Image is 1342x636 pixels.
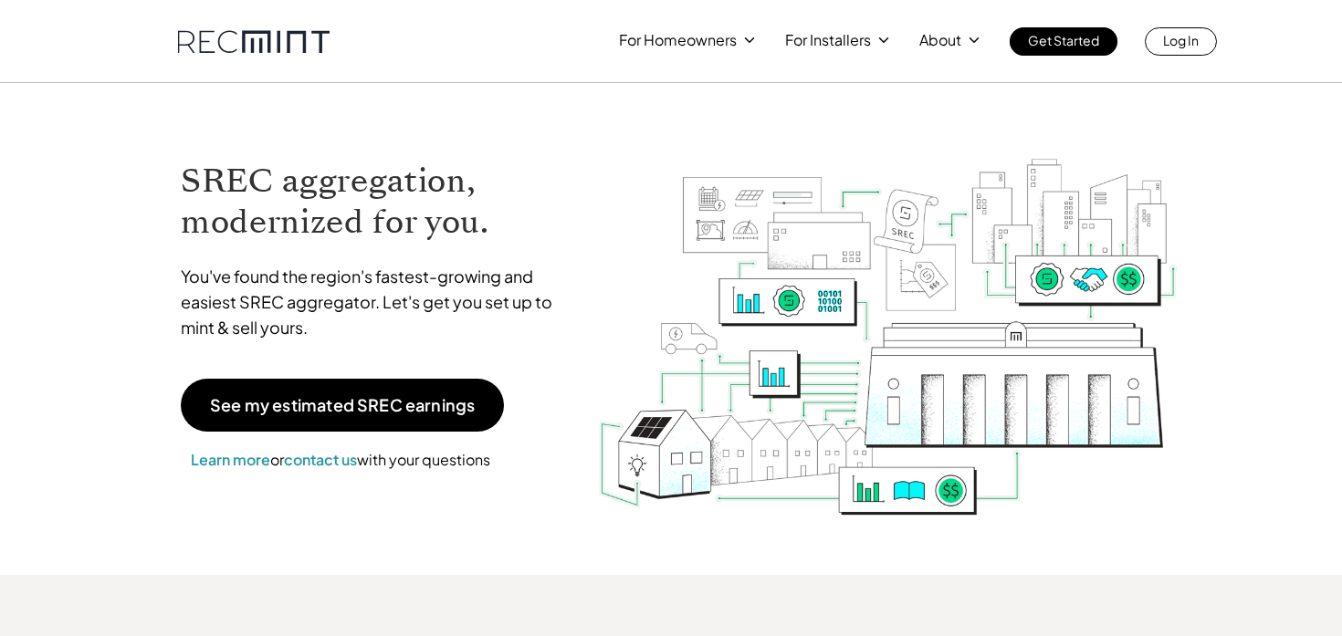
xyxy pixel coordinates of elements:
[619,27,737,53] p: For Homeowners
[1163,27,1199,53] p: Log In
[1028,27,1099,53] p: Get Started
[181,448,500,472] p: or with your questions
[1010,27,1117,56] a: Get Started
[919,27,961,53] p: About
[191,450,270,469] a: Learn more
[1145,27,1217,56] a: Log In
[181,264,570,340] p: You've found the region's fastest-growing and easiest SREC aggregator. Let's get you set up to mi...
[210,397,475,413] p: See my estimated SREC earnings
[284,450,357,469] a: contact us
[181,379,504,432] a: See my estimated SREC earnings
[597,110,1179,520] img: RECmint value cycle
[181,161,570,243] h1: SREC aggregation, modernized for you.
[785,27,871,53] p: For Installers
